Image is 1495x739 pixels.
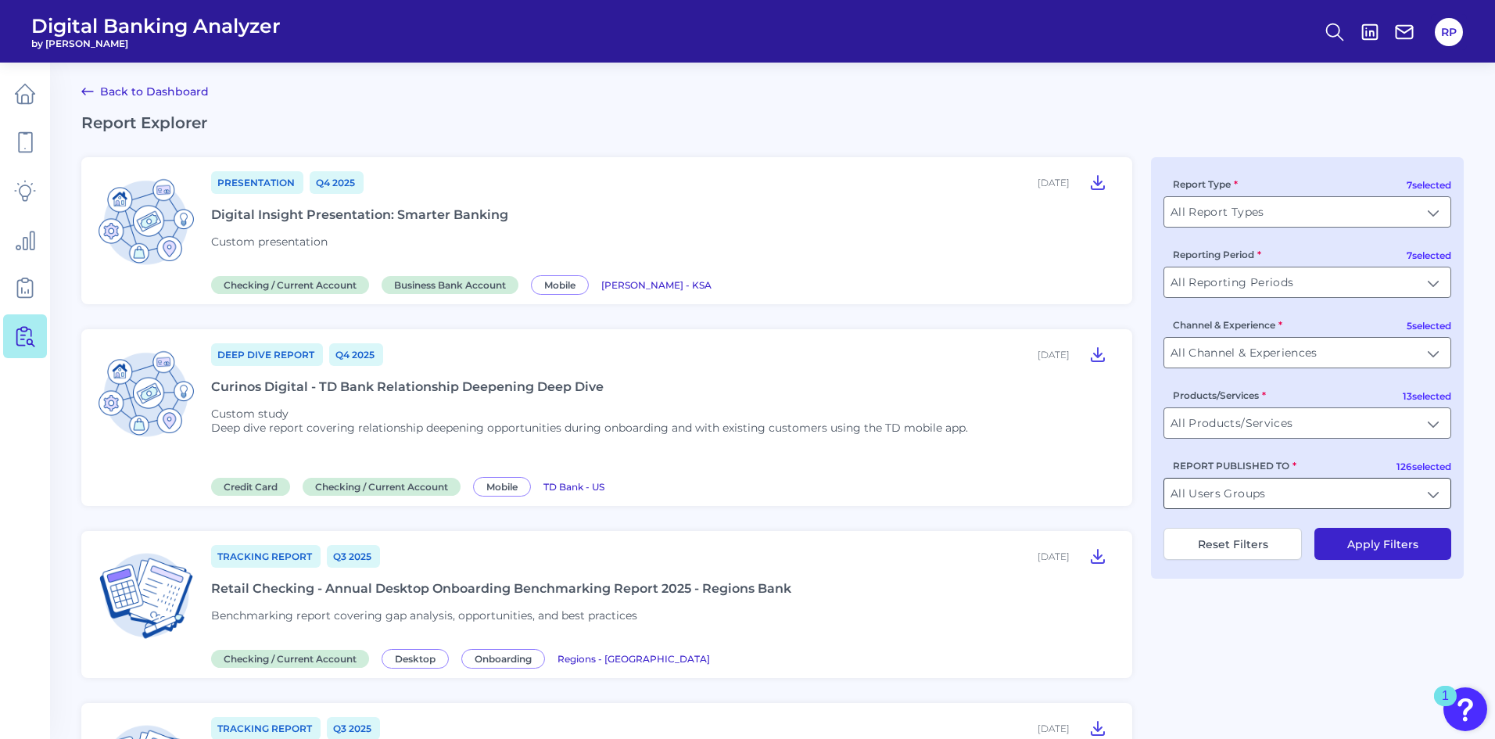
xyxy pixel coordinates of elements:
a: Q4 2025 [310,171,364,194]
img: Credit Card [94,342,199,447]
label: REPORT PUBLISHED TO [1173,460,1296,472]
div: Retail Checking - Annual Desktop Onboarding Benchmarking Report 2025 - Regions Bank [211,581,791,596]
div: 1 [1442,696,1449,716]
button: Reset Filters [1163,528,1302,560]
a: Mobile [531,277,595,292]
h2: Report Explorer [81,113,1464,132]
a: TD Bank - US [543,479,604,493]
a: Q3 2025 [327,545,380,568]
label: Channel & Experience [1173,319,1282,331]
span: Onboarding [461,649,545,669]
span: Custom presentation [211,235,328,249]
span: Credit Card [211,478,290,496]
img: Checking / Current Account [94,543,199,648]
span: Benchmarking report covering gap analysis, opportunities, and best practices [211,608,637,622]
div: [DATE] [1038,551,1070,562]
span: Checking / Current Account [211,650,369,668]
span: Checking / Current Account [211,276,369,294]
a: Checking / Current Account [303,479,467,493]
label: Report Type [1173,178,1238,190]
button: Retail Checking - Annual Desktop Onboarding Benchmarking Report 2025 - Regions Bank [1082,543,1113,569]
span: Checking / Current Account [303,478,461,496]
span: Digital Banking Analyzer [31,14,281,38]
a: Desktop [382,651,455,665]
span: [PERSON_NAME] - KSA [601,279,712,291]
label: Products/Services [1173,389,1266,401]
a: Onboarding [461,651,551,665]
a: Back to Dashboard [81,82,209,101]
a: Tracking Report [211,545,321,568]
button: Apply Filters [1314,528,1451,560]
a: Mobile [473,479,537,493]
a: Checking / Current Account [211,277,375,292]
span: Regions - [GEOGRAPHIC_DATA] [557,653,710,665]
a: Regions - [GEOGRAPHIC_DATA] [557,651,710,665]
a: Presentation [211,171,303,194]
div: Digital Insight Presentation: Smarter Banking [211,207,508,222]
span: Mobile [531,275,589,295]
a: Checking / Current Account [211,651,375,665]
a: Q4 2025 [329,343,383,366]
a: Credit Card [211,479,296,493]
a: Business Bank Account [382,277,525,292]
div: Curinos Digital - TD Bank Relationship Deepening Deep Dive [211,379,604,394]
div: [DATE] [1038,177,1070,188]
button: Open Resource Center, 1 new notification [1443,687,1487,731]
div: [DATE] [1038,723,1070,734]
button: Digital Insight Presentation: Smarter Banking [1082,170,1113,195]
button: RP [1435,18,1463,46]
p: Deep dive report covering relationship deepening opportunities during onboarding and with existin... [211,421,968,435]
span: by [PERSON_NAME] [31,38,281,49]
a: Deep Dive Report [211,343,323,366]
span: Business Bank Account [382,276,518,294]
button: Curinos Digital - TD Bank Relationship Deepening Deep Dive [1082,342,1113,367]
span: Mobile [473,477,531,497]
div: [DATE] [1038,349,1070,361]
span: Custom study [211,407,289,421]
label: Reporting Period [1173,249,1261,260]
span: Desktop [382,649,449,669]
span: TD Bank - US [543,481,604,493]
a: [PERSON_NAME] - KSA [601,277,712,292]
img: Checking / Current Account [94,170,199,274]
